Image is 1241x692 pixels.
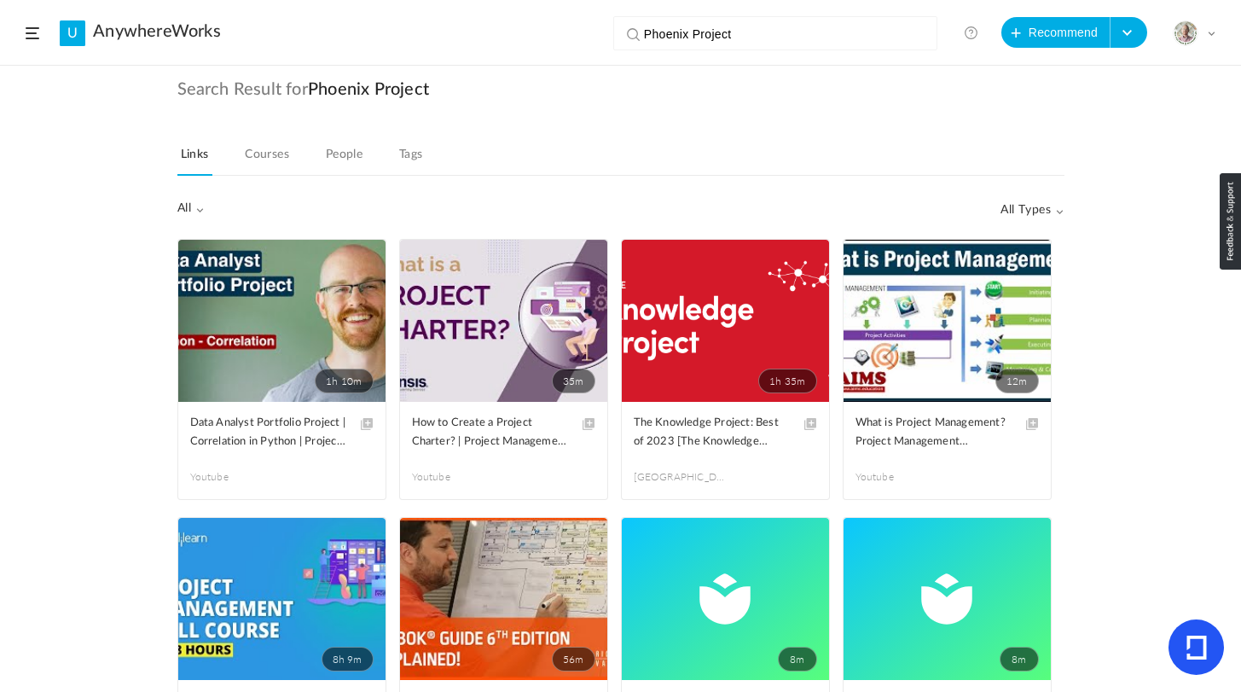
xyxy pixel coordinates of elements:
span: 8m [778,647,817,672]
span: What is Project Management? Project Management Definition, Objectives & Examples | AIMS UK [855,414,1013,451]
span: How to Create a Project Charter? | Project Management Tutorial | Invensis Learning [412,414,570,451]
span: 8m [1000,647,1039,672]
span: [GEOGRAPHIC_DATA] [634,469,726,485]
input: Search here... [644,17,914,51]
a: 35m [400,240,607,402]
span: The Knowledge Project: Best of 2023 [The Knowledge Project Ep #184] [634,414,792,451]
button: Recommend [1001,17,1111,48]
span: All Types [1000,203,1064,218]
span: All [177,201,205,216]
a: Data Analyst Portfolio Project | Correlation in Python | Project 4/4 [190,414,374,452]
span: 12m [995,369,1039,393]
a: Links [177,143,212,176]
a: 56m [400,518,607,680]
a: AnywhereWorks [93,21,221,42]
a: 1h 10m [178,240,386,402]
span: Phoenix Project [308,79,429,100]
span: 1h 10m [315,369,373,393]
span: Data Analyst Portfolio Project | Correlation in Python | Project 4/4 [190,414,348,451]
img: julia-s-version-gybnm-profile-picture-frame-2024-template-16.png [1174,21,1198,45]
h2: Search Result for [177,79,1064,125]
a: What is Project Management? Project Management Definition, Objectives & Examples | AIMS UK [855,414,1039,452]
span: 1h 35m [758,369,816,393]
span: Youtube [190,469,282,485]
span: Youtube [855,469,948,485]
a: 1h 35m [622,240,829,402]
span: 8h 9m [322,647,374,672]
a: How to Create a Project Charter? | Project Management Tutorial | Invensis Learning [412,414,595,452]
a: U [60,20,85,46]
img: loop_feedback_btn.png [1220,173,1241,270]
a: 8h 9m [178,518,386,680]
span: 35m [552,369,595,393]
span: 56m [552,647,595,672]
a: 8m [844,518,1051,680]
a: 12m [844,240,1051,402]
a: Courses [241,143,293,176]
span: Youtube [412,469,504,485]
a: Tags [396,143,426,176]
a: The Knowledge Project: Best of 2023 [The Knowledge Project Ep #184] [634,414,817,452]
a: People [322,143,367,176]
a: 8m [622,518,829,680]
